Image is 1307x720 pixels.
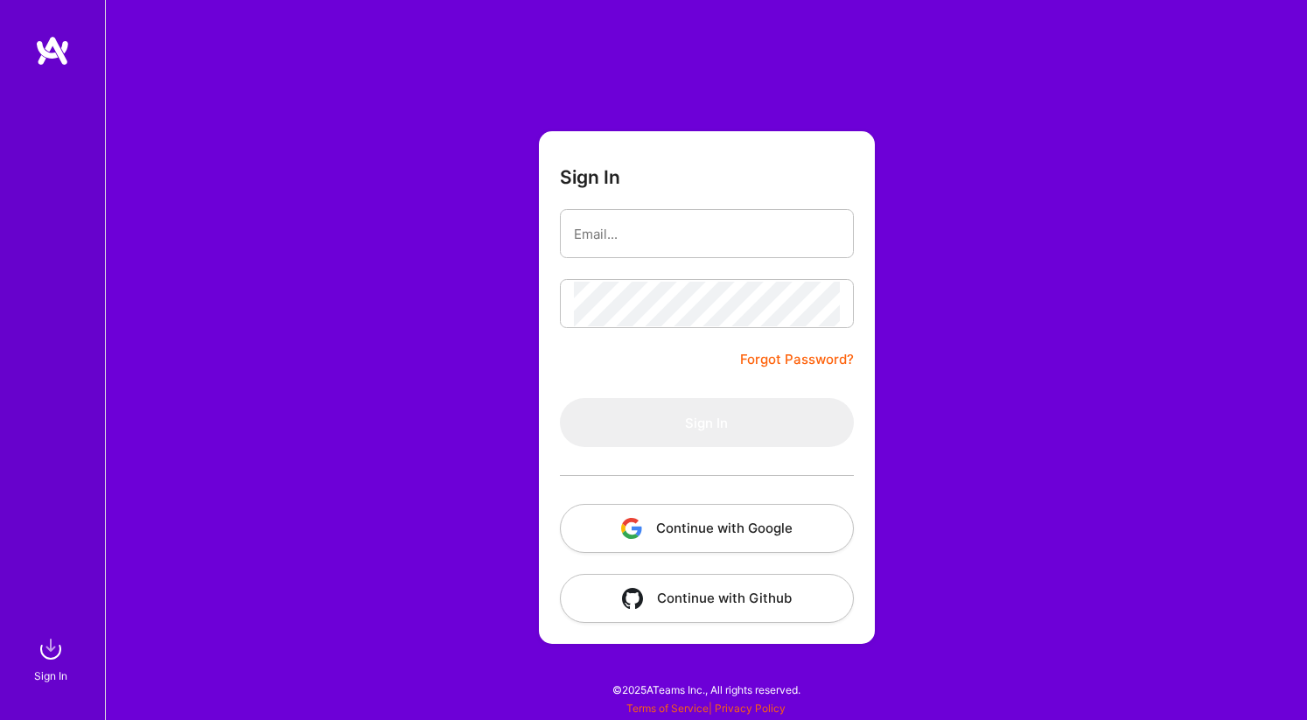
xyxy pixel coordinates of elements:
[740,349,854,370] a: Forgot Password?
[626,702,786,715] span: |
[560,574,854,623] button: Continue with Github
[37,632,68,685] a: sign inSign In
[715,702,786,715] a: Privacy Policy
[34,667,67,685] div: Sign In
[560,504,854,553] button: Continue with Google
[621,518,642,539] img: icon
[626,702,709,715] a: Terms of Service
[622,588,643,609] img: icon
[560,398,854,447] button: Sign In
[560,166,620,188] h3: Sign In
[35,35,70,66] img: logo
[574,212,840,256] input: Email...
[105,668,1307,711] div: © 2025 ATeams Inc., All rights reserved.
[33,632,68,667] img: sign in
